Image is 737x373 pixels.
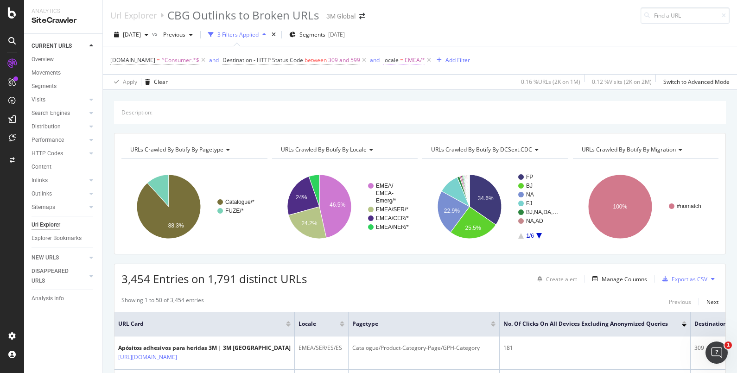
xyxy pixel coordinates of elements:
button: 3 Filters Applied [204,27,270,42]
div: 181 [503,344,686,352]
div: 3M Global [326,12,356,21]
svg: A chart. [422,166,566,247]
a: [URL][DOMAIN_NAME] [118,353,177,362]
text: Catalogue/* [225,199,254,205]
button: and [370,56,380,64]
text: 46.5% [330,202,345,208]
text: 24.2% [301,220,317,227]
text: EMEA/CER/* [376,215,409,221]
a: Sitemaps [32,202,87,212]
a: CURRENT URLS [32,41,87,51]
a: Movements [32,68,96,78]
a: HTTP Codes [32,149,87,158]
text: BJ [526,183,533,189]
div: CBG Outlinks to Broken URLs [167,7,319,23]
a: Search Engines [32,108,87,118]
div: Sitemaps [32,202,55,212]
text: 24% [296,194,307,201]
div: Analysis Info [32,294,64,303]
span: Previous [159,31,185,38]
a: Overview [32,55,96,64]
div: 3 Filters Applied [217,31,259,38]
div: Export as CSV [672,275,707,283]
span: between [305,56,327,64]
button: [DATE] [110,27,152,42]
div: Url Explorer [32,220,60,230]
span: ^Consumer.*$ [161,54,199,67]
svg: A chart. [121,166,265,247]
span: URLs Crawled By Botify By DCSext.CDC [431,145,532,153]
text: EMEA/NER/* [376,224,409,230]
div: Manage Columns [602,275,647,283]
iframe: Intercom live chat [705,341,728,364]
button: Previous [669,296,691,307]
span: vs [152,30,159,38]
span: 309 and 599 [328,54,360,67]
div: Outlinks [32,189,52,199]
button: Switch to Advanced Mode [660,75,730,89]
svg: A chart. [272,166,416,247]
a: Url Explorer [110,10,157,20]
span: pagetype [352,320,477,328]
span: URL Card [118,320,284,328]
text: BJ,NA,DA,… [526,209,558,215]
div: Movements [32,68,61,78]
div: Clear [154,78,168,86]
div: Content [32,162,51,172]
div: arrow-right-arrow-left [359,13,365,19]
div: HTTP Codes [32,149,63,158]
span: 2025 Aug. 3rd [123,31,141,38]
button: Manage Columns [589,273,647,284]
svg: A chart. [573,166,717,247]
div: Previous [669,298,691,306]
text: EMEA/SER/* [376,206,408,213]
a: Inlinks [32,176,87,185]
text: 22.9% [444,208,460,214]
span: No. of Clicks On All Devices excluding anonymized queries [503,320,668,328]
div: Segments [32,82,57,91]
div: Description: [121,108,152,116]
div: Overview [32,55,54,64]
div: 0.16 % URLs ( 2K on 1M ) [521,78,580,86]
button: and [209,56,219,64]
a: Url Explorer [32,220,96,230]
button: Segments[DATE] [286,27,349,42]
h4: URLs Crawled By Botify By migration [580,142,711,157]
span: locale [383,56,399,64]
h4: URLs Crawled By Botify By pagetype [128,142,259,157]
span: = [400,56,403,64]
div: times [270,30,278,39]
text: 100% [613,203,627,210]
div: [DATE] [328,31,345,38]
div: Apply [123,78,137,86]
div: Apósitos adhesivos para heridas 3M | 3M [GEOGRAPHIC_DATA] [118,344,291,352]
text: 34.6% [478,195,494,202]
span: EMEA/* [405,54,425,67]
div: Switch to Advanced Mode [663,78,730,86]
button: Next [706,296,718,307]
div: 0.12 % Visits ( 2K on 2M ) [592,78,652,86]
text: EMEA- [376,190,394,196]
text: FJ [526,200,532,207]
span: locale [299,320,326,328]
button: Create alert [534,272,577,286]
div: Catalogue/Product-Category-Page/GPH-Category [352,344,496,352]
button: Apply [110,75,137,89]
span: URLs Crawled By Botify By pagetype [130,145,223,153]
a: Distribution [32,122,87,132]
div: Showing 1 to 50 of 3,454 entries [121,296,204,307]
span: 3,454 Entries on 1,791 distinct URLs [121,271,307,286]
text: NA [526,191,534,198]
text: #nomatch [677,203,701,209]
span: Destination - HTTP Status Code [222,56,303,64]
text: Emerg/* [376,197,396,204]
a: Explorer Bookmarks [32,234,96,243]
button: Previous [159,27,197,42]
div: Next [706,298,718,306]
a: Segments [32,82,96,91]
